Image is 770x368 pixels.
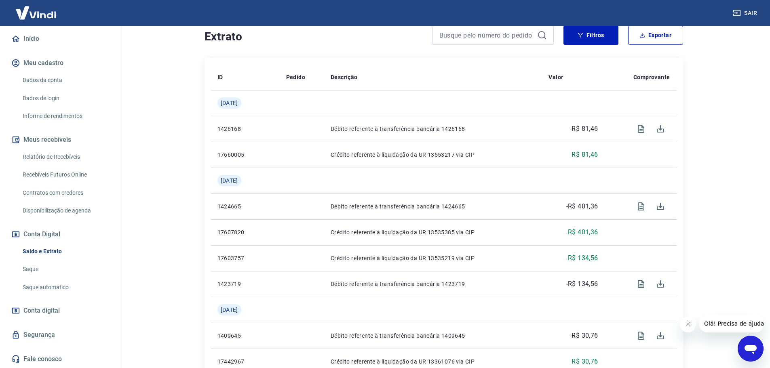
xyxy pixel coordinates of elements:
p: Débito referente à transferência bancária 1423719 [331,280,536,288]
p: -R$ 401,36 [566,202,598,211]
a: Saque automático [19,279,111,296]
span: Download [651,274,670,294]
span: Visualizar [631,119,651,139]
p: 1426168 [217,125,273,133]
p: R$ 401,36 [568,227,598,237]
span: Visualizar [631,274,651,294]
a: Saldo e Extrato [19,243,111,260]
p: Crédito referente à liquidação da UR 13553217 via CIP [331,151,536,159]
p: R$ 30,76 [572,357,598,366]
a: Saque [19,261,111,278]
p: Crédito referente à liquidação da UR 13361076 via CIP [331,357,536,366]
p: 1423719 [217,280,273,288]
iframe: Mensagem da empresa [699,315,764,332]
p: Débito referente à transferência bancária 1424665 [331,202,536,210]
button: Filtros [563,25,618,45]
span: Download [651,119,670,139]
p: 17442967 [217,357,273,366]
p: -R$ 134,56 [566,279,598,289]
button: Conta Digital [10,225,111,243]
p: Valor [548,73,563,81]
p: Crédito referente à liquidação da UR 13535385 via CIP [331,228,536,236]
button: Exportar [628,25,683,45]
button: Meus recebíveis [10,131,111,149]
span: Download [651,197,670,216]
p: Comprovante [633,73,670,81]
span: [DATE] [221,99,238,107]
a: Dados de login [19,90,111,107]
p: Débito referente à transferência bancária 1409645 [331,332,536,340]
span: Visualizar [631,326,651,345]
span: Olá! Precisa de ajuda? [5,6,68,12]
img: Vindi [10,0,62,25]
p: Descrição [331,73,358,81]
a: Contratos com credores [19,185,111,201]
a: Disponibilização de agenda [19,202,111,219]
span: Download [651,326,670,345]
p: 17660005 [217,151,273,159]
p: 17603757 [217,254,273,262]
p: 1424665 [217,202,273,210]
p: R$ 134,56 [568,253,598,263]
p: Pedido [286,73,305,81]
p: -R$ 30,76 [570,331,598,341]
p: -R$ 81,46 [570,124,598,134]
a: Conta digital [10,302,111,320]
p: ID [217,73,223,81]
a: Início [10,30,111,48]
span: [DATE] [221,177,238,185]
p: R$ 81,46 [572,150,598,160]
a: Informe de rendimentos [19,108,111,124]
p: 17607820 [217,228,273,236]
p: Débito referente à transferência bancária 1426168 [331,125,536,133]
iframe: Fechar mensagem [680,316,696,332]
input: Busque pelo número do pedido [439,29,534,41]
a: Fale conosco [10,350,111,368]
button: Sair [731,6,760,21]
a: Relatório de Recebíveis [19,149,111,165]
a: Recebíveis Futuros Online [19,166,111,183]
a: Segurança [10,326,111,344]
span: [DATE] [221,306,238,314]
span: Visualizar [631,197,651,216]
iframe: Botão para abrir a janela de mensagens [738,336,764,362]
p: Crédito referente à liquidação da UR 13535219 via CIP [331,254,536,262]
span: Conta digital [23,305,60,316]
p: 1409645 [217,332,273,340]
h4: Extrato [205,29,423,45]
a: Dados da conta [19,72,111,88]
button: Meu cadastro [10,54,111,72]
